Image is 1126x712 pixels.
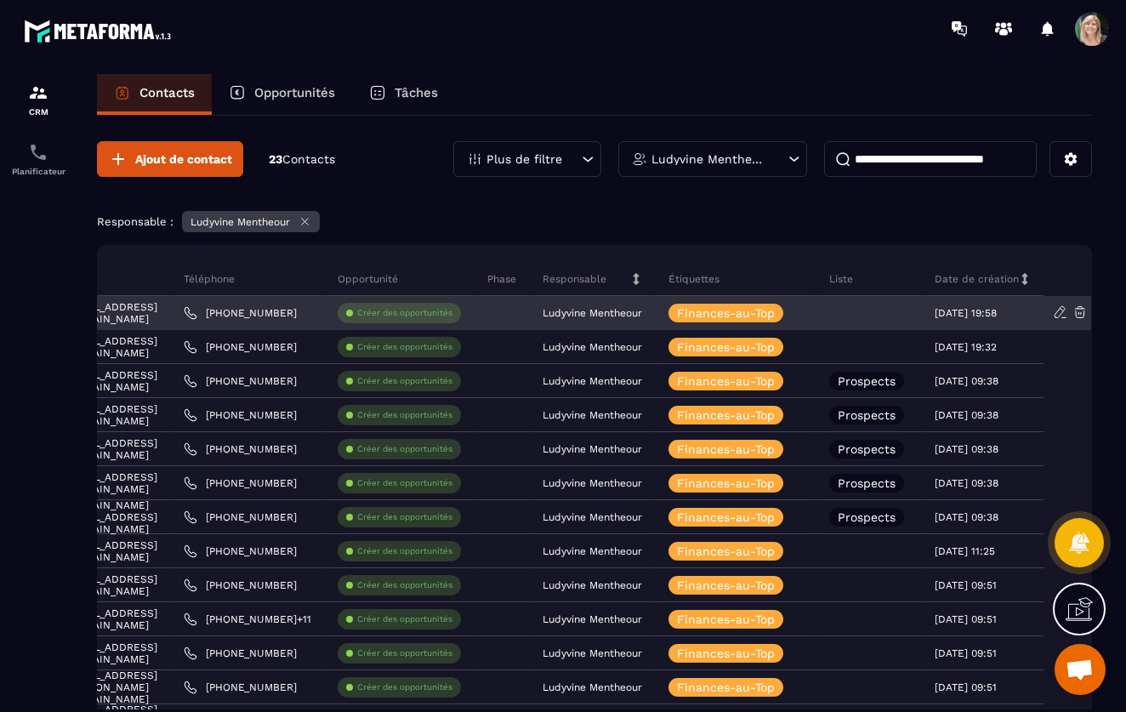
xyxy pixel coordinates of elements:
[1055,644,1106,695] div: Ouvrir le chat
[357,579,452,591] p: Créer des opportunités
[543,613,642,625] p: Ludyvine Mentheour
[543,681,642,693] p: Ludyvine Mentheour
[4,70,72,129] a: formationformationCRM
[4,129,72,189] a: schedulerschedulerPlanificateur
[357,443,452,455] p: Créer des opportunités
[543,409,642,421] p: Ludyvine Mentheour
[543,341,642,353] p: Ludyvine Mentheour
[838,409,896,421] p: Prospects
[838,511,896,523] p: Prospects
[357,681,452,693] p: Créer des opportunités
[668,272,719,286] p: Étiquettes
[184,544,297,558] a: [PHONE_NUMBER]
[184,374,297,388] a: [PHONE_NUMBER]
[97,74,212,115] a: Contacts
[543,477,642,489] p: Ludyvine Mentheour
[935,409,998,421] p: [DATE] 09:38
[97,141,243,177] button: Ajout de contact
[935,545,995,557] p: [DATE] 11:25
[543,307,642,319] p: Ludyvine Mentheour
[191,216,290,228] p: Ludyvine Mentheour
[184,510,297,524] a: [PHONE_NUMBER]
[184,340,297,354] a: [PHONE_NUMBER]
[357,477,452,489] p: Créer des opportunités
[677,477,775,489] p: Finances-au-Top
[935,579,997,591] p: [DATE] 09:51
[184,681,297,694] a: [PHONE_NUMBER]
[357,545,452,557] p: Créer des opportunités
[4,107,72,117] p: CRM
[487,272,516,286] p: Phase
[486,153,562,165] p: Plus de filtre
[357,307,452,319] p: Créer des opportunités
[935,272,1019,286] p: Date de création
[677,647,775,659] p: Finances-au-Top
[677,443,775,455] p: Finances-au-Top
[184,306,297,320] a: [PHONE_NUMBER]
[184,408,297,422] a: [PHONE_NUMBER]
[677,409,775,421] p: Finances-au-Top
[935,443,998,455] p: [DATE] 09:38
[24,15,177,47] img: logo
[677,681,775,693] p: Finances-au-Top
[543,443,642,455] p: Ludyvine Mentheour
[543,511,642,523] p: Ludyvine Mentheour
[357,409,452,421] p: Créer des opportunités
[543,272,606,286] p: Responsable
[677,545,775,557] p: Finances-au-Top
[935,681,997,693] p: [DATE] 09:51
[135,151,232,168] span: Ajout de contact
[254,85,335,100] p: Opportunités
[184,272,235,286] p: Téléphone
[184,646,297,660] a: [PHONE_NUMBER]
[677,579,775,591] p: Finances-au-Top
[838,375,896,387] p: Prospects
[184,442,297,456] a: [PHONE_NUMBER]
[935,647,997,659] p: [DATE] 09:51
[184,612,311,626] a: [PHONE_NUMBER]+11
[677,375,775,387] p: Finances-au-Top
[357,375,452,387] p: Créer des opportunités
[184,476,297,490] a: [PHONE_NUMBER]
[543,647,642,659] p: Ludyvine Mentheour
[357,511,452,523] p: Créer des opportunités
[829,272,853,286] p: Liste
[139,85,195,100] p: Contacts
[543,375,642,387] p: Ludyvine Mentheour
[935,477,998,489] p: [DATE] 09:38
[212,74,352,115] a: Opportunités
[357,647,452,659] p: Créer des opportunités
[28,83,48,103] img: formation
[838,443,896,455] p: Prospects
[838,477,896,489] p: Prospects
[677,511,775,523] p: Finances-au-Top
[395,85,438,100] p: Tâches
[184,578,297,592] a: [PHONE_NUMBER]
[4,167,72,176] p: Planificateur
[935,307,997,319] p: [DATE] 19:58
[543,579,642,591] p: Ludyvine Mentheour
[338,272,398,286] p: Opportunité
[352,74,455,115] a: Tâches
[357,341,452,353] p: Créer des opportunités
[357,613,452,625] p: Créer des opportunités
[935,375,998,387] p: [DATE] 09:38
[677,613,775,625] p: Finances-au-Top
[677,341,775,353] p: Finances-au-Top
[282,152,335,166] span: Contacts
[677,307,775,319] p: Finances-au-Top
[97,215,173,228] p: Responsable :
[935,511,998,523] p: [DATE] 09:38
[543,545,642,557] p: Ludyvine Mentheour
[651,153,769,165] p: Ludyvine Mentheour
[935,613,997,625] p: [DATE] 09:51
[935,341,997,353] p: [DATE] 19:32
[269,151,335,168] p: 23
[28,142,48,162] img: scheduler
